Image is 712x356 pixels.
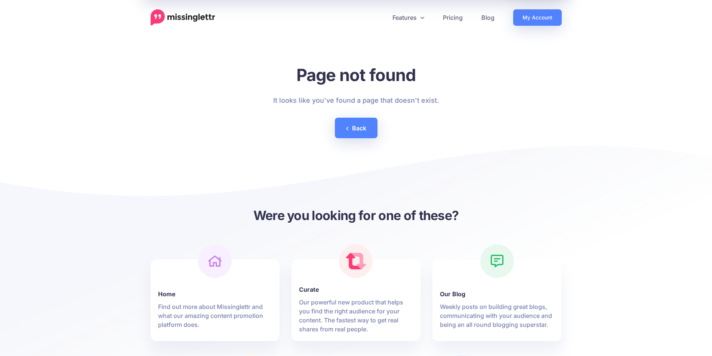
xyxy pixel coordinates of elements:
a: Home Find out more about Missinglettr and what our amazing content promotion platform does. [158,281,272,329]
b: Our Blog [440,290,554,298]
b: Curate [299,285,413,294]
a: Curate Our powerful new product that helps you find the right audience for your content. The fast... [299,276,413,334]
p: It looks like you've found a page that doesn't exist. [273,95,439,106]
b: Home [158,290,272,298]
a: Pricing [434,9,472,26]
a: Back [335,118,377,138]
h3: Were you looking for one of these? [151,207,562,224]
h1: Page not found [273,65,439,85]
p: Find out more about Missinglettr and what our amazing content promotion platform does. [158,302,272,329]
a: Features [383,9,434,26]
p: Weekly posts on building great blogs, communicating with your audience and being an all round blo... [440,302,554,329]
a: Blog [472,9,504,26]
a: My Account [513,9,562,26]
img: curate.png [346,253,366,269]
a: Our Blog Weekly posts on building great blogs, communicating with your audience and being an all ... [440,281,554,329]
p: Our powerful new product that helps you find the right audience for your content. The fastest way... [299,298,413,334]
